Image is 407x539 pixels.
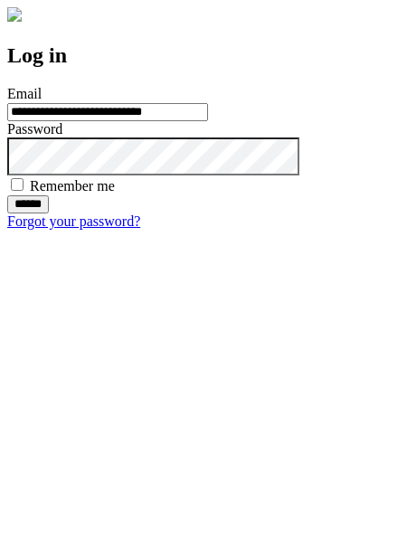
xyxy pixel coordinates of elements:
[7,86,42,101] label: Email
[30,178,115,194] label: Remember me
[7,213,140,229] a: Forgot your password?
[7,43,400,68] h2: Log in
[7,121,62,137] label: Password
[7,7,22,22] img: logo-4e3dc11c47720685a147b03b5a06dd966a58ff35d612b21f08c02c0306f2b779.png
